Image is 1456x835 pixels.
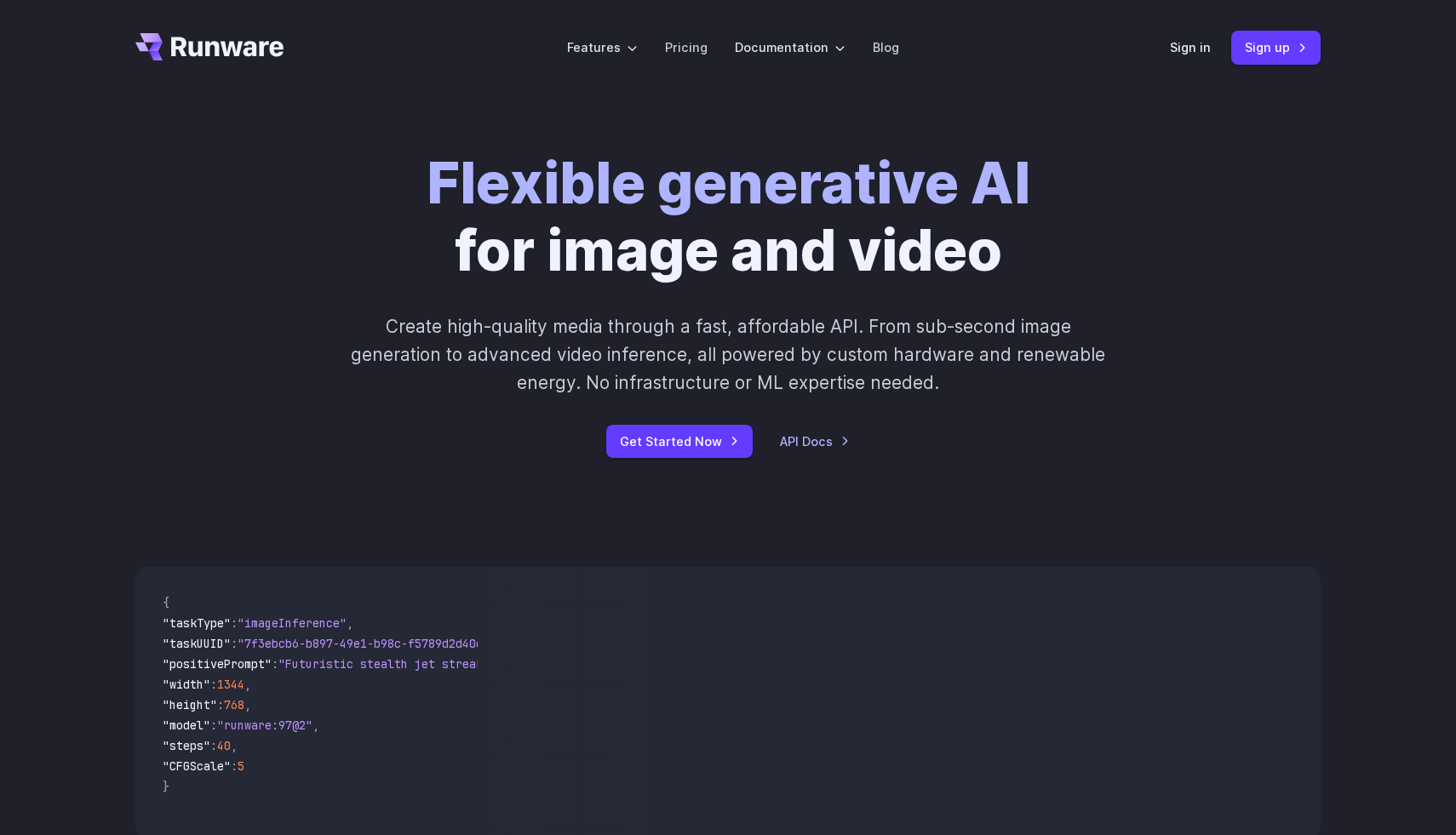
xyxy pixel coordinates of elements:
span: "steps" [163,738,210,753]
span: , [244,697,251,712]
span: "width" [163,677,210,692]
span: 40 [217,738,231,753]
span: , [244,677,251,692]
span: , [312,718,319,733]
span: : [217,697,224,712]
span: "runware:97@2" [217,718,312,733]
a: Go to / [135,33,284,60]
span: "height" [163,697,217,712]
span: : [231,636,238,651]
span: , [231,738,238,753]
span: : [231,615,238,631]
span: : [272,656,278,672]
a: Sign up [1231,31,1321,64]
span: "imageInference" [238,615,347,631]
span: 1344 [217,677,244,692]
a: Get Started Now [606,425,753,458]
span: "positivePrompt" [163,656,272,672]
span: : [210,718,217,733]
span: : [210,677,217,692]
span: "taskType" [163,615,231,631]
h1: for image and video [427,150,1030,285]
span: "Futuristic stealth jet streaking through a neon-lit cityscape with glowing purple exhaust" [278,656,898,672]
span: "model" [163,718,210,733]
span: "taskUUID" [163,636,231,651]
a: Blog [873,37,899,57]
span: , [347,615,353,631]
span: 768 [224,697,244,712]
a: Sign in [1170,37,1211,57]
span: "7f3ebcb6-b897-49e1-b98c-f5789d2d40d7" [238,636,496,651]
a: API Docs [780,432,850,451]
span: 5 [238,758,244,774]
span: : [210,738,217,753]
a: Pricing [665,37,708,57]
span: } [163,779,169,794]
span: : [231,758,238,774]
label: Features [567,37,638,57]
label: Documentation [735,37,846,57]
span: "CFGScale" [163,758,231,774]
strong: Flexible generative AI [427,149,1030,217]
p: Create high-quality media through a fast, affordable API. From sub-second image generation to adv... [349,312,1108,397]
span: { [163,595,169,610]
